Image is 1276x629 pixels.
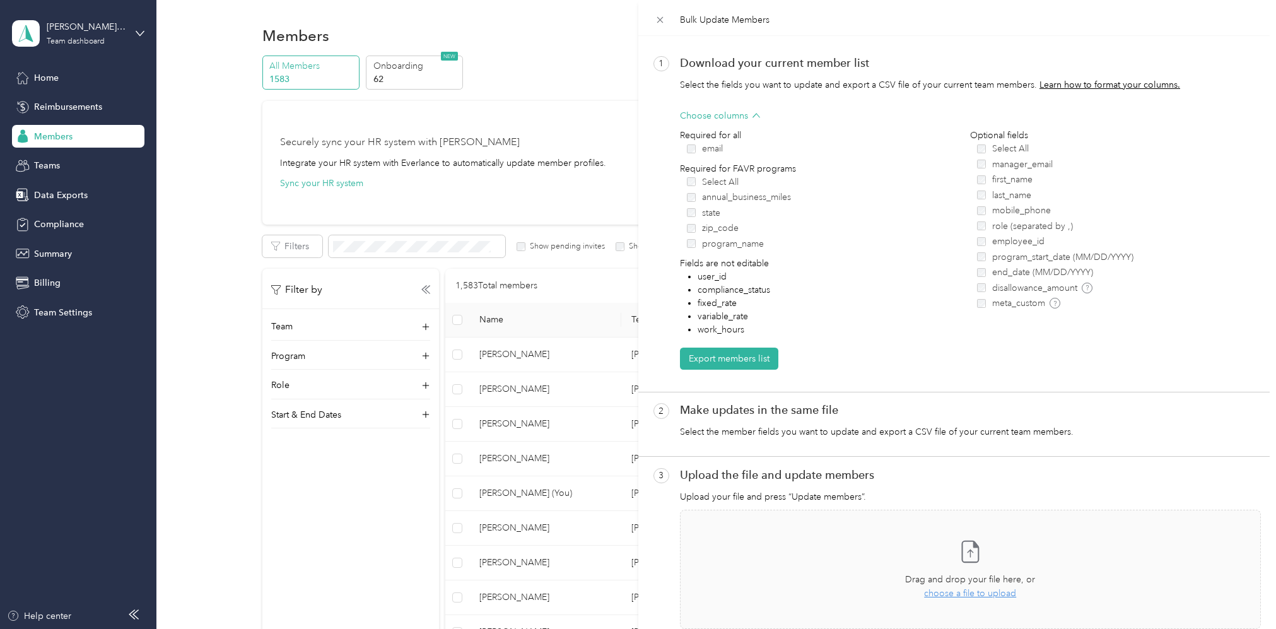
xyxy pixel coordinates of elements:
input: program_name [687,239,696,248]
span: state [702,206,720,220]
span: meta_custom [992,297,1045,310]
span: mobile_phone [992,204,1051,217]
li: compliance_status [698,283,970,297]
span: role (separated by ,) [992,220,1073,233]
p: Upload the file and update members [680,468,1261,481]
p: Choose columns [680,109,748,122]
p: 3 [653,468,669,484]
span: program_start_date (MM/DD/YYYY) [992,250,1133,264]
p: Select the member fields you want to update and export a CSV file of your current team members. [680,425,1261,438]
span: disallowance_amount [992,281,1077,295]
span: manager_email [992,158,1053,171]
span: end_date (MM/DD/YYYY) [992,266,1093,279]
li: user_id [698,270,970,283]
button: Learn how to format your columns. [1039,78,1180,91]
span: choose a file to upload [924,588,1016,599]
p: Make updates in the same file [680,403,1261,416]
div: Select the fields you want to update and export a CSV file of your current team members. [680,78,1261,91]
li: variable_rate [698,310,970,323]
span: program_name [702,237,764,250]
span: Drag and drop your file here, or [905,574,1035,585]
input: meta_custom [977,299,986,308]
p: 1 [653,56,669,72]
button: Export members list [680,348,778,370]
p: Required for FAVR programs [680,162,970,175]
p: Upload your file and press “Update members”. [680,490,1261,503]
input: annual_business_miles [687,193,696,202]
input: Select All [687,177,696,186]
input: manager_email [977,160,986,168]
p: Optional fields [970,129,1260,142]
p: Download your current member list [680,56,1261,69]
input: disallowance_amount [977,283,986,292]
input: last_name [977,191,986,199]
input: mobile_phone [977,206,986,215]
span: zip_code [702,221,739,235]
span: last_name [992,189,1031,202]
input: first_name [977,175,986,184]
iframe: Everlance-gr Chat Button Frame [1205,558,1276,629]
span: first_name [992,173,1033,186]
input: program_start_date (MM/DD/YYYY) [977,252,986,261]
span: email [702,142,723,155]
p: 2 [653,403,669,419]
input: Select All [977,144,986,153]
li: work_hours [698,323,970,336]
input: state [687,208,696,217]
li: fixed_rate [698,297,970,310]
span: annual_business_miles [702,191,791,204]
input: zip_code [687,224,696,233]
span: Drag and drop your file here, orchoose a file to upload [681,510,1260,628]
span: Select All [992,142,1029,155]
span: employee_id [992,235,1045,248]
p: Required for all [680,129,970,142]
input: employee_id [977,237,986,246]
span: Select All [702,175,739,189]
p: Fields are not editable [680,257,970,270]
input: end_date (MM/DD/YYYY) [977,268,986,277]
input: role (separated by ,) [977,221,986,230]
